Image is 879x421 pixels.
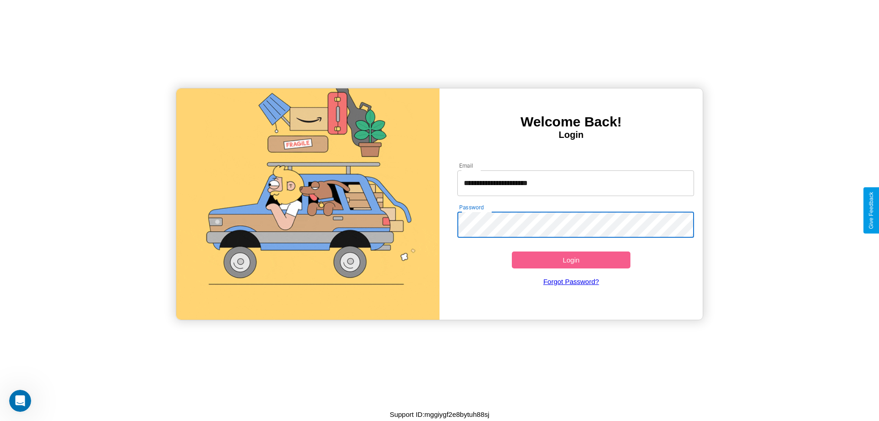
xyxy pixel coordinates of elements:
h4: Login [439,130,703,140]
label: Email [459,162,473,169]
a: Forgot Password? [453,268,690,295]
p: Support ID: mggiygf2e8bytuh88sj [390,408,489,421]
label: Password [459,203,483,211]
img: gif [176,88,439,320]
iframe: Intercom live chat [9,390,31,412]
div: Give Feedback [868,192,874,229]
h3: Welcome Back! [439,114,703,130]
button: Login [512,252,630,268]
